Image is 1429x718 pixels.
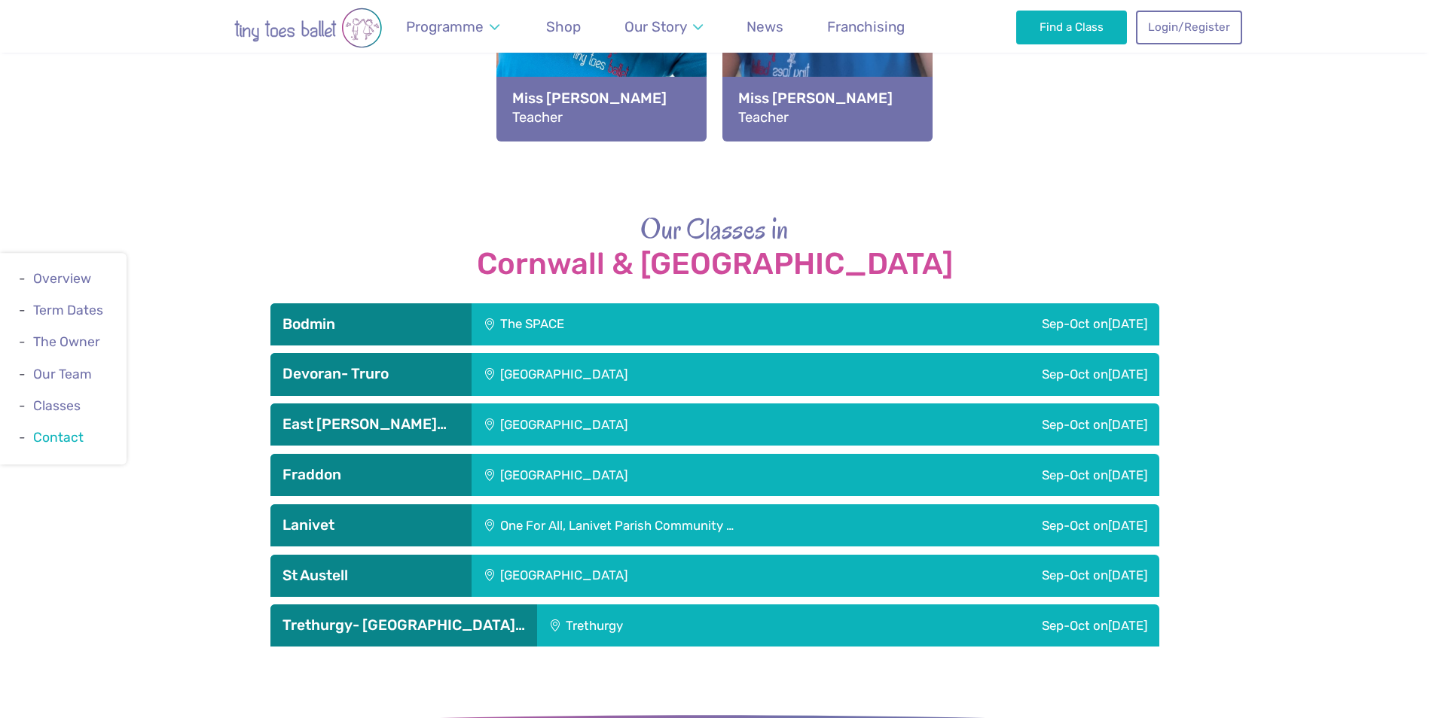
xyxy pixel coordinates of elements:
[33,335,100,350] a: The Owner
[282,516,460,534] h3: Lanivet
[537,604,806,647] div: Trethurgy
[805,604,1159,647] div: Sep-Oct on
[738,109,789,126] span: Teacher
[624,18,687,35] span: Our Story
[1016,11,1127,44] a: Find a Class
[860,353,1159,395] div: Sep-Oct on
[939,504,1159,546] div: Sep-Oct on
[860,454,1159,496] div: Sep-Oct on
[33,271,91,286] a: Overview
[539,9,588,44] a: Shop
[282,315,460,333] h3: Bodmin
[472,403,860,446] div: [GEOGRAPHIC_DATA]
[472,555,860,597] div: [GEOGRAPHIC_DATA]
[1108,567,1147,583] span: [DATE]
[740,9,791,44] a: News
[399,9,507,44] a: Programme
[472,303,780,345] div: The SPACE
[472,504,939,546] div: One For All, Lanivet Parish Community …
[282,616,525,634] h3: Trethurgy- [GEOGRAPHIC_DATA]…
[738,88,917,108] strong: Miss [PERSON_NAME]
[512,109,563,126] span: Teacher
[820,9,912,44] a: Franchising
[406,18,484,35] span: Programme
[1108,618,1147,633] span: [DATE]
[640,209,789,248] span: Our Classes in
[33,398,81,413] a: Classes
[33,430,84,445] a: Contact
[780,303,1159,345] div: Sep-Oct on
[282,365,460,383] h3: Devoran- Truro
[860,555,1159,597] div: Sep-Oct on
[1136,11,1241,44] a: Login/Register
[512,88,691,108] strong: Miss [PERSON_NAME]
[1108,417,1147,432] span: [DATE]
[546,18,581,35] span: Shop
[1108,367,1147,382] span: [DATE]
[617,9,710,44] a: Our Story
[33,367,92,382] a: Our Team
[33,303,103,318] a: Term Dates
[282,567,460,585] h3: St Austell
[282,466,460,484] h3: Fraddon
[472,353,860,395] div: [GEOGRAPHIC_DATA]
[472,454,860,496] div: [GEOGRAPHIC_DATA]
[747,18,783,35] span: News
[282,415,460,434] h3: East [PERSON_NAME]…
[827,18,905,35] span: Franchising
[1108,518,1147,533] span: [DATE]
[188,8,429,48] img: tiny toes ballet
[860,403,1159,446] div: Sep-Oct on
[270,248,1159,281] strong: Cornwall & [GEOGRAPHIC_DATA]
[1108,316,1147,331] span: [DATE]
[1108,467,1147,482] span: [DATE]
